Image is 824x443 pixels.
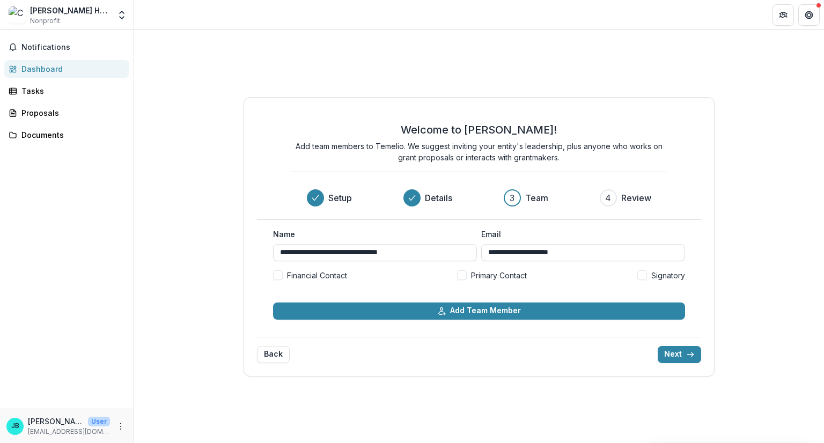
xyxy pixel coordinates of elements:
h3: Review [621,191,651,204]
div: 3 [510,191,514,204]
p: [PERSON_NAME] [28,416,84,427]
p: User [88,417,110,426]
button: Notifications [4,39,129,56]
button: Get Help [798,4,820,26]
span: Nonprofit [30,16,60,26]
p: Add team members to Temelio. We suggest inviting your entity's leadership, plus anyone who works ... [291,141,667,163]
a: Documents [4,126,129,144]
div: joan burket [11,423,19,430]
div: 4 [605,191,611,204]
h3: Team [525,191,548,204]
span: Primary Contact [471,270,527,281]
span: Signatory [651,270,685,281]
button: More [114,420,127,433]
h2: Welcome to [PERSON_NAME]! [401,123,557,136]
div: Tasks [21,85,121,97]
label: Email [481,228,679,240]
div: Proposals [21,107,121,119]
a: Tasks [4,82,129,100]
button: Open entity switcher [114,4,129,26]
div: [PERSON_NAME] House of Hope [US_STATE] [30,5,110,16]
div: Dashboard [21,63,121,75]
h3: Setup [328,191,352,204]
a: Dashboard [4,60,129,78]
button: Add Team Member [273,302,685,320]
p: [EMAIL_ADDRESS][DOMAIN_NAME] [28,427,110,437]
img: Cameron's House of Hope South Carolina [9,6,26,24]
div: Documents [21,129,121,141]
button: Back [257,346,290,363]
div: Progress [307,189,651,206]
button: Partners [772,4,794,26]
span: Financial Contact [287,270,347,281]
a: Proposals [4,104,129,122]
h3: Details [425,191,452,204]
span: Notifications [21,43,125,52]
label: Name [273,228,470,240]
button: Next [658,346,701,363]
